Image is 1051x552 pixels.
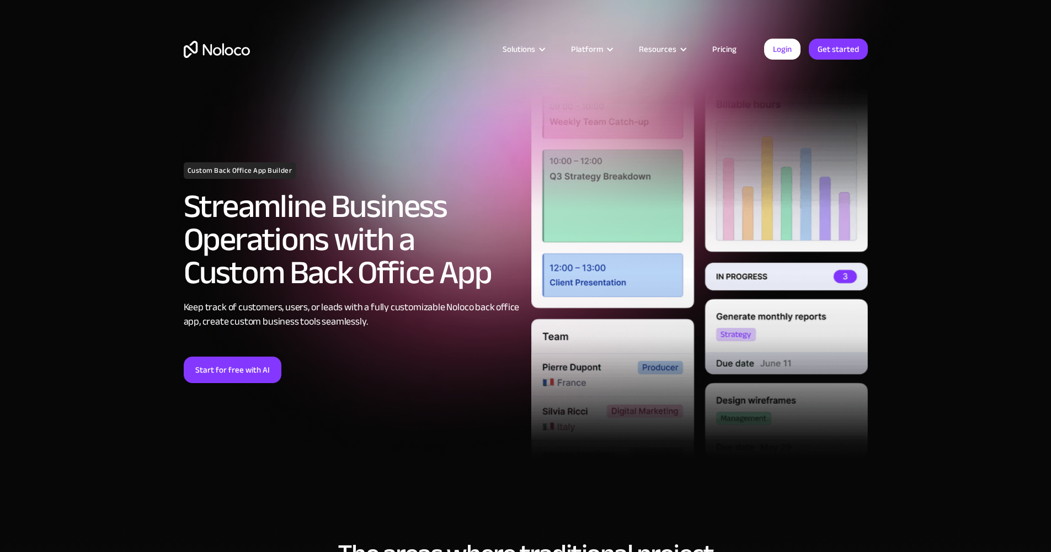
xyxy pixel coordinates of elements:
a: Start for free with AI [184,357,281,383]
h2: Streamline Business Operations with a Custom Back Office App [184,190,520,289]
div: Platform [557,42,625,56]
div: Solutions [489,42,557,56]
div: Resources [625,42,698,56]
div: Solutions [503,42,535,56]
div: Platform [571,42,603,56]
h1: Custom Back Office App Builder [184,162,296,179]
a: Pricing [698,42,750,56]
div: Keep track of customers, users, or leads with a fully customizable Noloco back office app, create... [184,300,520,329]
div: Resources [639,42,676,56]
a: home [184,41,250,58]
a: Login [764,39,801,60]
a: Get started [809,39,868,60]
